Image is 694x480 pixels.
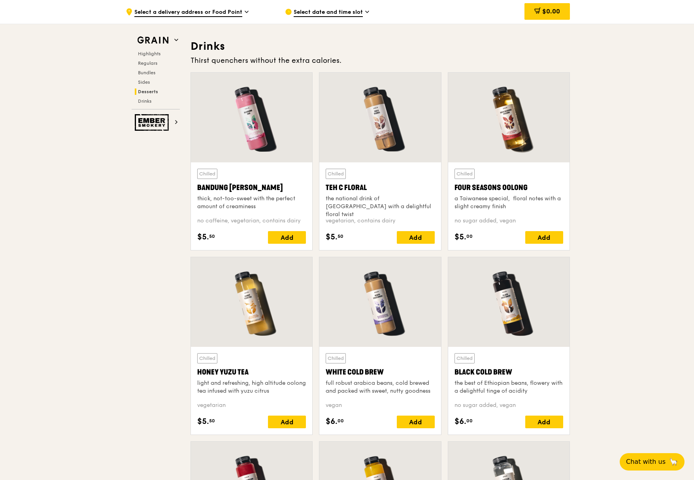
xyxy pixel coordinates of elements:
[326,217,434,225] div: vegetarian, contains dairy
[454,416,466,427] span: $6.
[454,217,563,225] div: no sugar added, vegan
[326,401,434,409] div: vegan
[190,39,570,53] h3: Drinks
[542,8,560,15] span: $0.00
[197,353,217,363] div: Chilled
[454,401,563,409] div: no sugar added, vegan
[669,457,678,467] span: 🦙
[197,416,209,427] span: $5.
[190,55,570,66] div: Thirst quenchers without the extra calories.
[268,416,306,428] div: Add
[326,367,434,378] div: White Cold Brew
[197,401,306,409] div: vegetarian
[454,379,563,395] div: the best of Ethiopian beans, flowery with a delightful tinge of acidity
[454,169,475,179] div: Chilled
[197,231,209,243] span: $5.
[197,367,306,378] div: Honey Yuzu Tea
[197,169,217,179] div: Chilled
[454,353,475,363] div: Chilled
[294,8,363,17] span: Select date and time slot
[209,233,215,239] span: 50
[338,418,344,424] span: 00
[454,231,466,243] span: $5.
[138,70,155,75] span: Bundles
[138,89,158,94] span: Desserts
[138,60,157,66] span: Regulars
[454,182,563,193] div: Four Seasons Oolong
[138,98,151,104] span: Drinks
[135,33,171,47] img: Grain web logo
[197,217,306,225] div: no caffeine, vegetarian, contains dairy
[326,416,338,427] span: $6.
[326,182,434,193] div: Teh C Floral
[197,195,306,211] div: thick, not-too-sweet with the perfect amount of creaminess
[626,457,666,467] span: Chat with us
[209,418,215,424] span: 50
[466,233,473,239] span: 00
[338,233,343,239] span: 50
[525,416,563,428] div: Add
[134,8,242,17] span: Select a delivery address or Food Point
[326,195,434,218] div: the national drink of [GEOGRAPHIC_DATA] with a delightful floral twist
[326,353,346,363] div: Chilled
[397,231,435,244] div: Add
[454,367,563,378] div: Black Cold Brew
[326,169,346,179] div: Chilled
[268,231,306,244] div: Add
[326,379,434,395] div: full robust arabica beans, cold brewed and packed with sweet, nutty goodness
[397,416,435,428] div: Add
[525,231,563,244] div: Add
[454,195,563,211] div: a Taiwanese special, floral notes with a slight creamy finish
[620,453,685,471] button: Chat with us🦙
[138,79,150,85] span: Sides
[326,231,338,243] span: $5.
[197,182,306,193] div: Bandung [PERSON_NAME]
[466,418,473,424] span: 00
[197,379,306,395] div: light and refreshing, high altitude oolong tea infused with yuzu citrus
[135,114,171,131] img: Ember Smokery web logo
[138,51,160,56] span: Highlights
